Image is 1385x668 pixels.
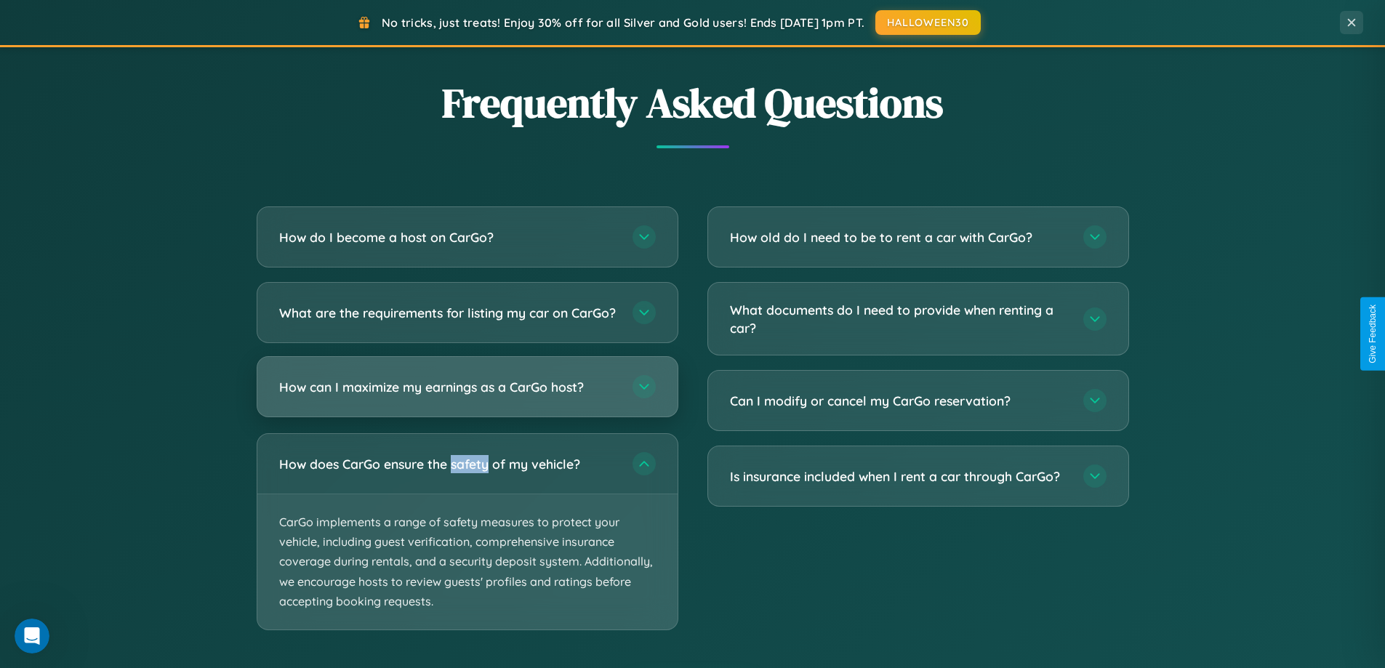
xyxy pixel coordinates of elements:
h3: How do I become a host on CarGo? [279,228,618,246]
p: CarGo implements a range of safety measures to protect your vehicle, including guest verification... [257,494,678,629]
h3: How does CarGo ensure the safety of my vehicle? [279,455,618,473]
h3: Can I modify or cancel my CarGo reservation? [730,392,1069,410]
span: No tricks, just treats! Enjoy 30% off for all Silver and Gold users! Ends [DATE] 1pm PT. [382,15,864,30]
h3: What are the requirements for listing my car on CarGo? [279,304,618,322]
button: HALLOWEEN30 [875,10,981,35]
h2: Frequently Asked Questions [257,75,1129,131]
div: Give Feedback [1368,305,1378,363]
h3: What documents do I need to provide when renting a car? [730,301,1069,337]
iframe: Intercom live chat [15,619,49,653]
h3: How old do I need to be to rent a car with CarGo? [730,228,1069,246]
h3: Is insurance included when I rent a car through CarGo? [730,467,1069,486]
h3: How can I maximize my earnings as a CarGo host? [279,378,618,396]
